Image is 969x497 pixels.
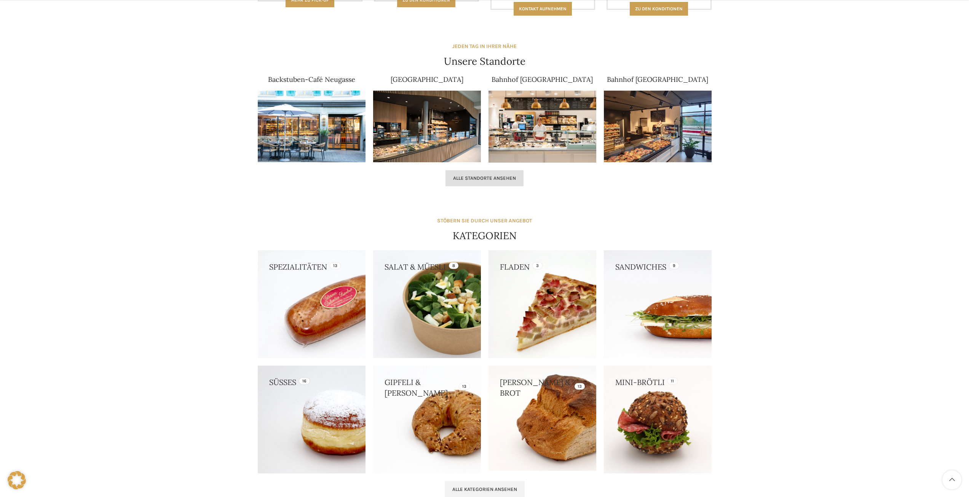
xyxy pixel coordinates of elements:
[607,75,708,84] a: Bahnhof [GEOGRAPHIC_DATA]
[630,2,688,16] a: Zu den konditionen
[635,6,683,11] span: Zu den konditionen
[391,75,463,84] a: [GEOGRAPHIC_DATA]
[942,470,961,489] a: Scroll to top button
[437,217,532,225] div: STÖBERN SIE DURCH UNSER ANGEBOT
[445,481,525,497] a: Alle Kategorien ansehen
[444,54,525,68] h4: Unsere Standorte
[268,75,355,84] a: Backstuben-Café Neugasse
[452,42,517,51] div: JEDEN TAG IN IHRER NÄHE
[514,2,572,16] a: Kontakt aufnehmen
[492,75,593,84] a: Bahnhof [GEOGRAPHIC_DATA]
[453,229,517,243] h4: KATEGORIEN
[452,486,517,492] span: Alle Kategorien ansehen
[519,6,567,11] span: Kontakt aufnehmen
[453,175,516,181] span: Alle Standorte ansehen
[445,170,524,186] a: Alle Standorte ansehen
